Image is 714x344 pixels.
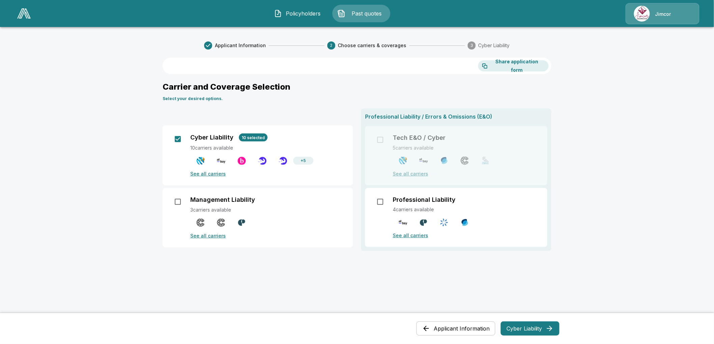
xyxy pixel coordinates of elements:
img: Beazley [238,157,246,165]
img: Tokio Marine HCC [196,157,205,165]
button: Cyber Liability [501,321,559,336]
span: Cyber Liability [478,42,510,49]
p: See all carriers [190,170,345,177]
img: CFC [461,218,469,227]
p: Management Liability [190,196,255,204]
img: Elpha [279,157,287,165]
button: Share application form [478,60,549,71]
p: Professional Liability / Errors & Omissions (E&O) [365,113,547,121]
img: At-Bay [399,218,407,227]
img: Arch [440,218,448,227]
p: Carrier and Coverage Selection [163,81,551,93]
span: Policyholders [285,9,322,18]
img: Counterpart [419,218,428,227]
p: See all carriers [393,232,539,239]
img: Elpha [258,157,267,165]
text: 3 [470,43,473,48]
img: Policyholders Icon [274,9,282,18]
button: Applicant Information [416,321,495,336]
p: 3 carriers available [190,206,345,213]
p: See all carriers [190,232,345,239]
span: Applicant Information [215,42,266,49]
text: 2 [330,43,332,48]
img: At-Bay [217,157,225,165]
img: AA Logo [17,8,31,19]
img: Coalition [217,218,225,227]
button: Policyholders IconPolicyholders [269,5,327,22]
img: Counterpart [238,218,246,227]
img: Coalition [196,218,205,227]
span: Past quotes [348,9,385,18]
span: 10 selected [239,135,268,140]
button: Past quotes IconPast quotes [332,5,390,22]
p: 10 carriers available [190,144,345,151]
p: Select your desired options. [163,96,551,102]
p: 4 carriers available [393,206,539,213]
img: Past quotes Icon [337,9,346,18]
p: Cyber Liability [190,134,234,141]
p: Professional Liability [393,196,456,204]
span: Choose carriers & coverages [338,42,407,49]
p: + 5 [301,158,306,164]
